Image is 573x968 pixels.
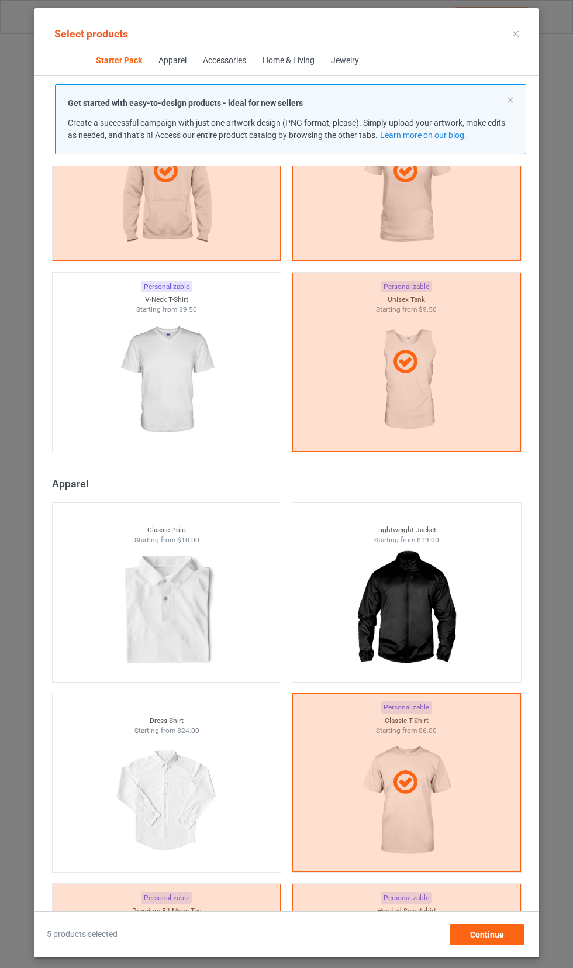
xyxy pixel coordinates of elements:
a: Learn more on our blog. [379,130,466,140]
img: regular.jpg [114,545,219,676]
div: Starting from [53,535,281,545]
div: Home & Living [262,55,314,67]
img: regular.jpg [114,315,219,446]
div: Classic Polo [53,525,281,535]
div: Apparel [52,477,527,490]
div: Starting from [53,305,281,315]
strong: Get started with easy-to-design products - ideal for new sellers [68,98,303,108]
div: Jewelry [330,55,358,67]
img: regular.jpg [354,545,458,676]
span: 5 products selected [47,929,118,941]
div: Starting from [292,535,521,545]
div: Accessories [202,55,246,67]
span: $24.00 [177,726,199,735]
span: $10.00 [177,536,199,544]
span: Create a successful campaign with just one artwork design (PNG format, please). Simply upload you... [68,118,505,140]
div: Continue [450,924,524,945]
div: Lightweight Jacket [292,525,521,535]
span: Select products [54,27,128,40]
div: V-Neck T-Shirt [53,295,281,305]
div: Personalizable [141,281,192,293]
img: regular.jpg [114,735,219,866]
div: Starting from [53,726,281,736]
div: Apparel [158,55,186,67]
span: $9.50 [179,305,197,314]
span: $19.00 [417,536,439,544]
div: Dress Shirt [53,716,281,726]
span: Starter Pack [87,47,150,75]
span: Continue [470,930,504,939]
